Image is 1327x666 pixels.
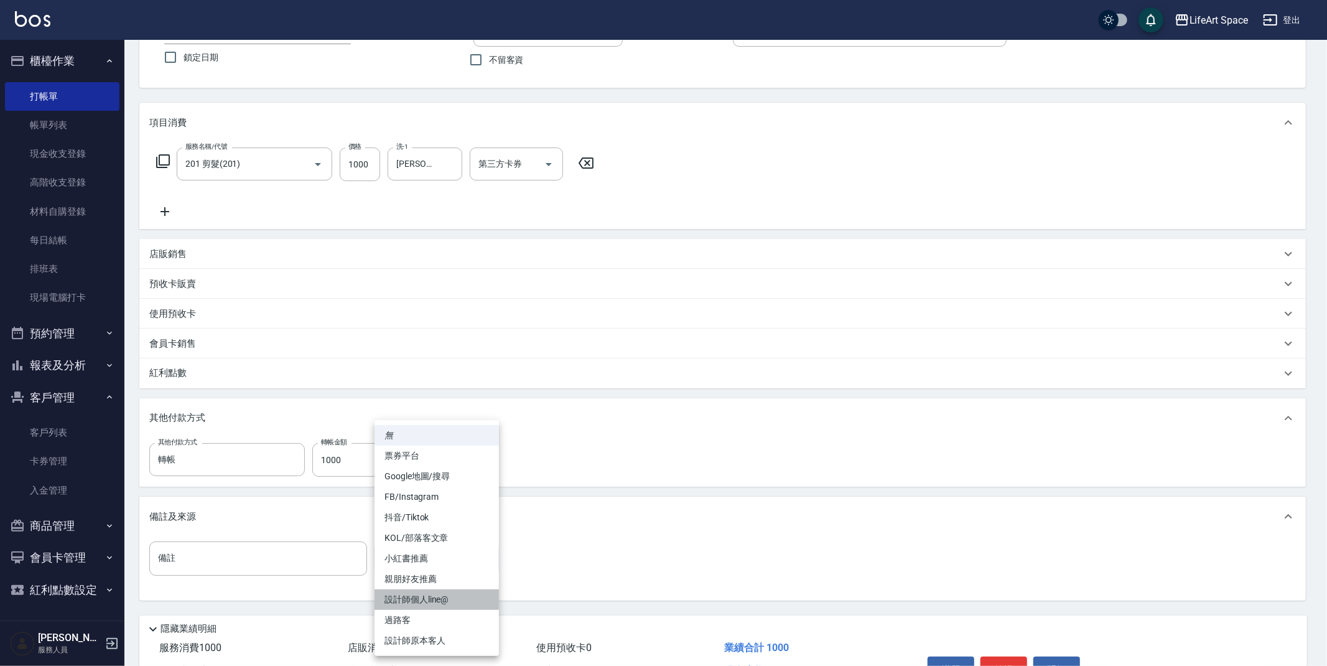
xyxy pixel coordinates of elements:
[375,466,499,487] li: Google地圖/搜尋
[375,507,499,528] li: 抖音/Tiktok
[375,487,499,507] li: FB/Instagram
[384,429,393,442] em: 無
[375,569,499,589] li: 親朋好友推薦
[375,589,499,610] li: 設計師個人line@
[375,610,499,631] li: 過路客
[375,446,499,466] li: 票券平台
[375,528,499,548] li: KOL/部落客文章
[375,631,499,651] li: 設計師原本客人
[375,548,499,569] li: 小紅書推薦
